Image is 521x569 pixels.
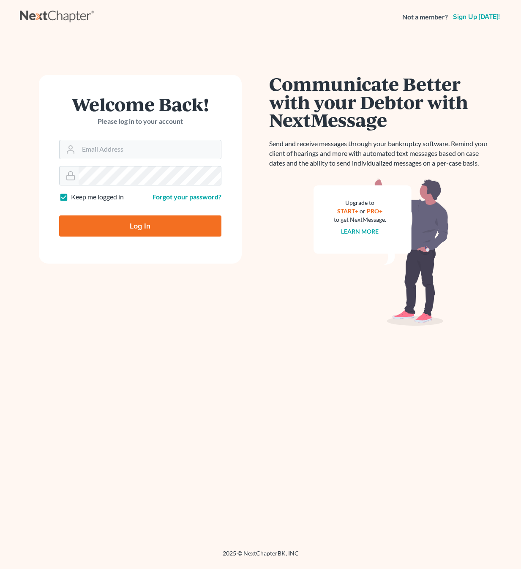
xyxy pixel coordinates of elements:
[334,199,386,207] div: Upgrade to
[71,192,124,202] label: Keep me logged in
[337,207,358,215] a: START+
[20,549,502,564] div: 2025 © NextChapterBK, INC
[59,215,221,237] input: Log In
[341,228,379,235] a: Learn more
[334,215,386,224] div: to get NextMessage.
[59,95,221,113] h1: Welcome Back!
[153,193,221,201] a: Forgot your password?
[360,207,366,215] span: or
[79,140,221,159] input: Email Address
[269,139,493,168] p: Send and receive messages through your bankruptcy software. Remind your client of hearings and mo...
[314,178,449,326] img: nextmessage_bg-59042aed3d76b12b5cd301f8e5b87938c9018125f34e5fa2b7a6b67550977c72.svg
[451,14,502,20] a: Sign up [DATE]!
[59,117,221,126] p: Please log in to your account
[367,207,382,215] a: PRO+
[269,75,493,129] h1: Communicate Better with your Debtor with NextMessage
[402,12,448,22] strong: Not a member?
